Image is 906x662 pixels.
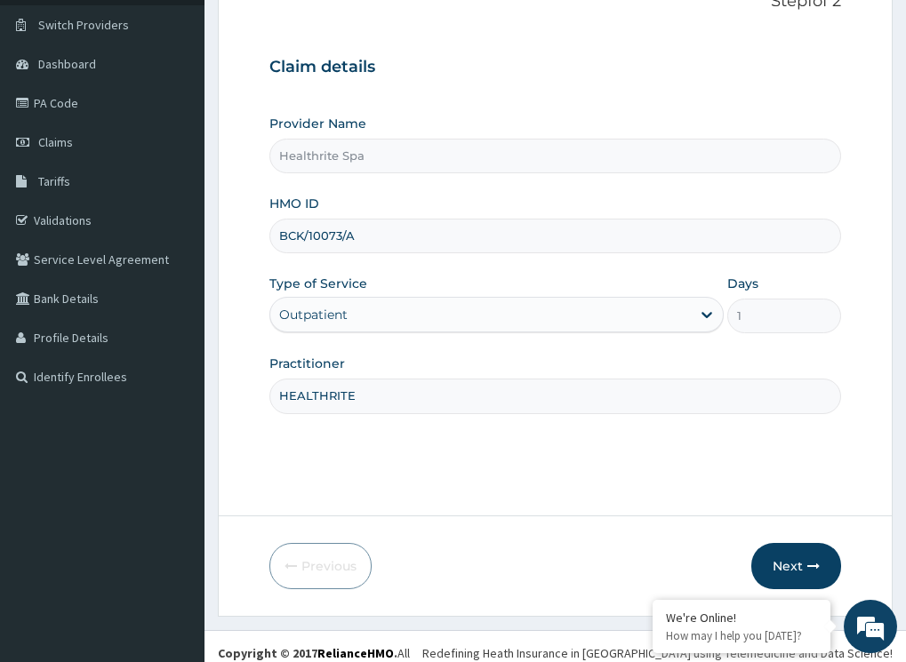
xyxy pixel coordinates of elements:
span: Tariffs [38,173,70,189]
span: Claims [38,134,73,150]
button: Previous [269,543,372,589]
strong: Copyright © 2017 . [218,645,397,661]
button: Next [751,543,841,589]
h3: Claim details [269,58,841,77]
label: Provider Name [269,115,366,132]
textarea: Type your message and hit 'Enter' [9,459,339,521]
input: Enter Name [269,379,841,413]
span: We're online! [103,211,245,390]
div: We're Online! [666,610,817,626]
input: Enter HMO ID [269,219,841,253]
label: Practitioner [269,355,345,372]
span: Switch Providers [38,17,129,33]
label: Days [727,275,758,292]
span: Dashboard [38,56,96,72]
img: d_794563401_company_1708531726252_794563401 [33,89,72,133]
label: Type of Service [269,275,367,292]
p: How may I help you today? [666,628,817,643]
div: Redefining Heath Insurance in [GEOGRAPHIC_DATA] using Telemedicine and Data Science! [422,644,893,662]
div: Minimize live chat window [292,9,334,52]
label: HMO ID [269,195,319,212]
div: Chat with us now [92,100,299,123]
a: RelianceHMO [317,645,394,661]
